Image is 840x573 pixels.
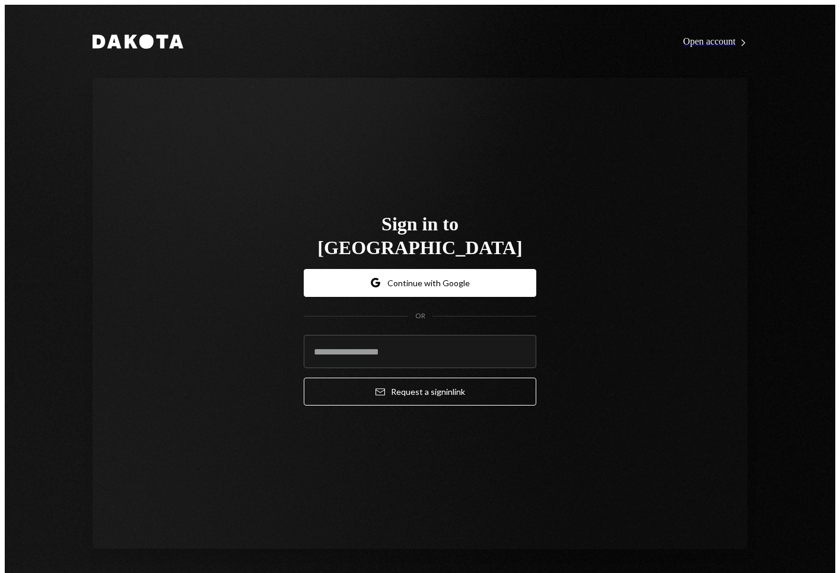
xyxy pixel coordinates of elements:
[304,378,536,406] button: Request a signinlink
[415,311,425,321] div: OR
[683,36,747,48] div: Open account
[304,269,536,297] button: Continue with Google
[683,35,747,48] a: Open account
[304,212,536,259] h1: Sign in to [GEOGRAPHIC_DATA]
